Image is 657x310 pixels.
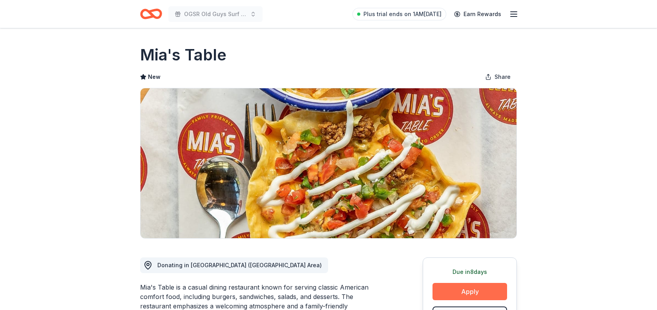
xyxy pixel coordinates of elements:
[433,267,507,277] div: Due in 8 days
[148,72,161,82] span: New
[479,69,517,85] button: Share
[168,6,263,22] button: OGSR Old Guys Surf Reunion Annual Event
[141,88,516,238] img: Image for Mia's Table
[352,8,446,20] a: Plus trial ends on 1AM[DATE]
[140,5,162,23] a: Home
[433,283,507,300] button: Apply
[363,9,442,19] span: Plus trial ends on 1AM[DATE]
[495,72,511,82] span: Share
[449,7,506,21] a: Earn Rewards
[140,44,226,66] h1: Mia's Table
[184,9,247,19] span: OGSR Old Guys Surf Reunion Annual Event
[157,262,322,268] span: Donating in [GEOGRAPHIC_DATA] ([GEOGRAPHIC_DATA] Area)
